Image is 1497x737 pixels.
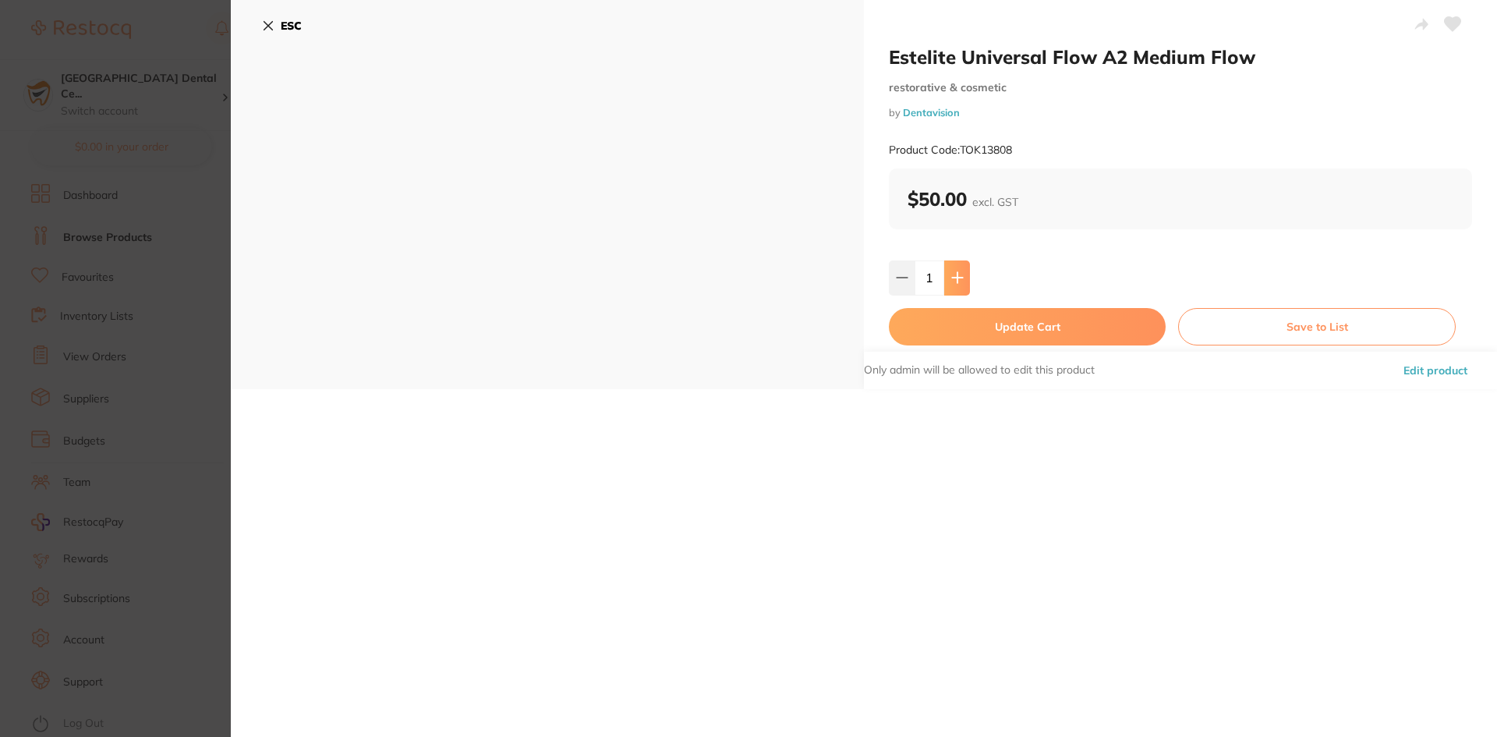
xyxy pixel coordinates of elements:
[903,106,960,119] a: Dentavision
[864,363,1095,378] p: Only admin will be allowed to edit this product
[889,107,1472,119] small: by
[1399,352,1472,389] button: Edit product
[262,12,302,39] button: ESC
[889,144,1012,157] small: Product Code: TOK13808
[972,195,1018,209] span: excl. GST
[889,308,1166,345] button: Update Cart
[889,81,1472,94] small: restorative & cosmetic
[281,19,302,33] b: ESC
[889,45,1472,69] h2: Estelite Universal Flow A2 Medium Flow
[908,187,1018,211] b: $50.00
[1178,308,1456,345] button: Save to List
